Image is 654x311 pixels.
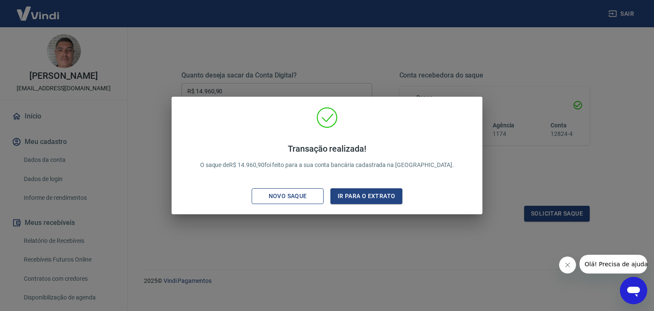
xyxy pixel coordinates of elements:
p: O saque de R$ 14.960,90 foi feito para a sua conta bancária cadastrada na [GEOGRAPHIC_DATA]. [200,144,454,170]
div: Novo saque [258,191,317,202]
iframe: Fechar mensagem [559,256,576,274]
iframe: Mensagem da empresa [579,255,647,274]
button: Novo saque [252,188,324,204]
iframe: Botão para abrir a janela de mensagens [620,277,647,304]
h4: Transação realizada! [200,144,454,154]
button: Ir para o extrato [330,188,402,204]
span: Olá! Precisa de ajuda? [5,6,72,13]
